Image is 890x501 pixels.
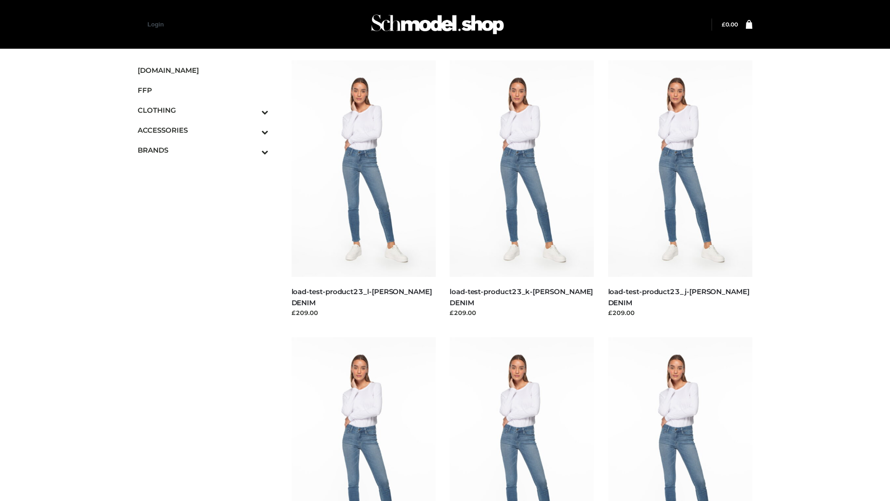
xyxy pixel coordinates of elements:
a: FFP [138,80,268,100]
span: CLOTHING [138,105,268,116]
a: Login [147,21,164,28]
button: Toggle Submenu [236,120,268,140]
span: £ [722,21,725,28]
a: load-test-product23_l-[PERSON_NAME] DENIM [292,287,432,307]
a: [DOMAIN_NAME] [138,60,268,80]
a: BRANDSToggle Submenu [138,140,268,160]
img: Schmodel Admin 964 [368,6,507,43]
bdi: 0.00 [722,21,738,28]
span: [DOMAIN_NAME] [138,65,268,76]
span: BRANDS [138,145,268,155]
span: FFP [138,85,268,96]
button: Toggle Submenu [236,100,268,120]
a: ACCESSORIESToggle Submenu [138,120,268,140]
div: £209.00 [450,308,594,317]
a: £0.00 [722,21,738,28]
div: £209.00 [608,308,753,317]
a: CLOTHINGToggle Submenu [138,100,268,120]
span: ACCESSORIES [138,125,268,135]
a: load-test-product23_j-[PERSON_NAME] DENIM [608,287,750,307]
button: Toggle Submenu [236,140,268,160]
a: load-test-product23_k-[PERSON_NAME] DENIM [450,287,593,307]
div: £209.00 [292,308,436,317]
